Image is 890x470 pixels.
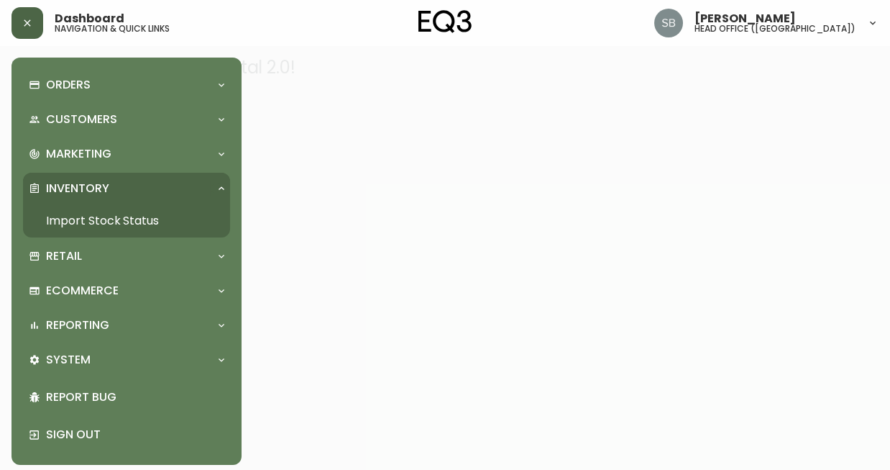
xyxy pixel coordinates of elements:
p: Inventory [46,181,109,196]
h5: head office ([GEOGRAPHIC_DATA]) [694,24,855,33]
p: Customers [46,112,117,127]
div: Ecommerce [23,275,230,307]
p: System [46,352,91,368]
p: Marketing [46,146,111,162]
div: Report Bug [23,379,230,416]
div: Sign Out [23,416,230,453]
div: Customers [23,104,230,135]
a: Import Stock Status [23,204,230,238]
img: logo [418,10,472,33]
p: Reporting [46,317,109,333]
span: Dashboard [55,13,124,24]
p: Report Bug [46,389,224,405]
p: Retail [46,248,82,264]
p: Ecommerce [46,283,119,299]
p: Orders [46,77,91,93]
span: [PERSON_NAME] [694,13,796,24]
div: Marketing [23,138,230,170]
div: System [23,344,230,376]
div: Reporting [23,309,230,341]
div: Orders [23,69,230,101]
h5: navigation & quick links [55,24,170,33]
p: Sign Out [46,427,224,443]
div: Inventory [23,173,230,204]
div: Retail [23,240,230,272]
img: 85855414dd6b989d32b19e738a67d5b5 [654,9,683,37]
